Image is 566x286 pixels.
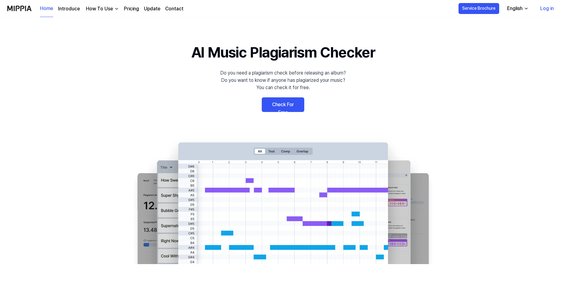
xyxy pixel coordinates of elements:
[58,5,80,12] a: Introduce
[191,41,375,63] h1: AI Music Plagiarism Checker
[40,0,53,17] a: Home
[85,5,114,12] div: How To Use
[85,5,119,12] button: How To Use
[165,5,183,12] a: Contact
[114,6,119,11] img: down
[125,136,441,264] img: main Image
[502,2,532,15] button: English
[220,69,346,91] div: Do you need a plagiarism check before releasing an album? Do you want to know if anyone has plagi...
[124,5,139,12] a: Pricing
[506,5,524,12] div: English
[144,5,160,12] a: Update
[459,3,499,14] button: Service Brochure
[262,97,304,112] a: Check For Free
